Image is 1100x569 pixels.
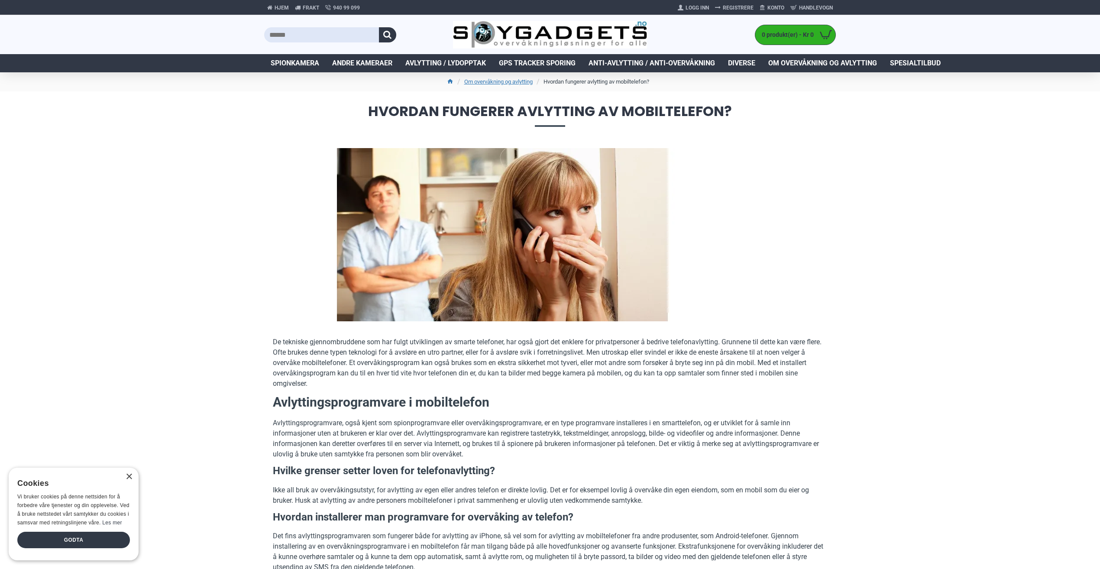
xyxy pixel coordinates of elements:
[582,54,721,72] a: Anti-avlytting / Anti-overvåkning
[271,58,319,68] span: Spionkamera
[799,4,833,12] span: Handlevogn
[102,520,122,526] a: Les mer, opens a new window
[17,532,130,548] div: Godta
[883,54,947,72] a: Spesialtilbud
[273,393,827,411] h2: Avlyttingsprogramvare i mobiltelefon
[762,54,883,72] a: Om overvåkning og avlytting
[686,4,709,12] span: Logg Inn
[721,54,762,72] a: Diverse
[126,474,132,480] div: Close
[303,4,319,12] span: Frakt
[787,1,836,15] a: Handlevogn
[723,4,754,12] span: Registrere
[890,58,941,68] span: Spesialtilbud
[332,58,392,68] span: Andre kameraer
[326,54,399,72] a: Andre kameraer
[273,464,827,478] h3: Hvilke grenser setter loven for telefonavlytting?
[712,1,757,15] a: Registrere
[464,78,533,86] a: Om overvåkning og avlytting
[273,510,827,525] h3: Hvordan installerer man programvare for overvåking av telefon?
[757,1,787,15] a: Konto
[675,1,712,15] a: Logg Inn
[273,418,827,459] p: Avlyttingsprogramvare, også kjent som spionprogramvare eller overvåkingsprogramvare, er en type p...
[264,104,836,126] span: Hvordan fungerer avlytting av mobiltelefon?
[767,4,784,12] span: Konto
[273,337,827,389] p: De tekniske gjennombruddene som har fulgt utviklingen av smarte telefoner, har også gjort det enk...
[499,58,576,68] span: GPS Tracker Sporing
[333,4,360,12] span: 940 99 099
[399,54,492,72] a: Avlytting / Lydopptak
[275,4,289,12] span: Hjem
[405,58,486,68] span: Avlytting / Lydopptak
[264,54,326,72] a: Spionkamera
[589,58,715,68] span: Anti-avlytting / Anti-overvåkning
[755,25,835,45] a: 0 produkt(er) - Kr 0
[17,474,124,493] div: Cookies
[768,58,877,68] span: Om overvåkning og avlytting
[755,30,816,39] span: 0 produkt(er) - Kr 0
[17,494,129,525] span: Vi bruker cookies på denne nettsiden for å forbedre våre tjenester og din opplevelse. Ved å bruke...
[728,58,755,68] span: Diverse
[273,485,827,506] p: Ikke all bruk av overvåkingsutstyr, for avlytting av egen eller andres telefon er direkte lovlig....
[453,21,647,49] img: SpyGadgets.no
[492,54,582,72] a: GPS Tracker Sporing
[273,148,732,321] img: Hvordan fungerer avlytting av mobiltelefon?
